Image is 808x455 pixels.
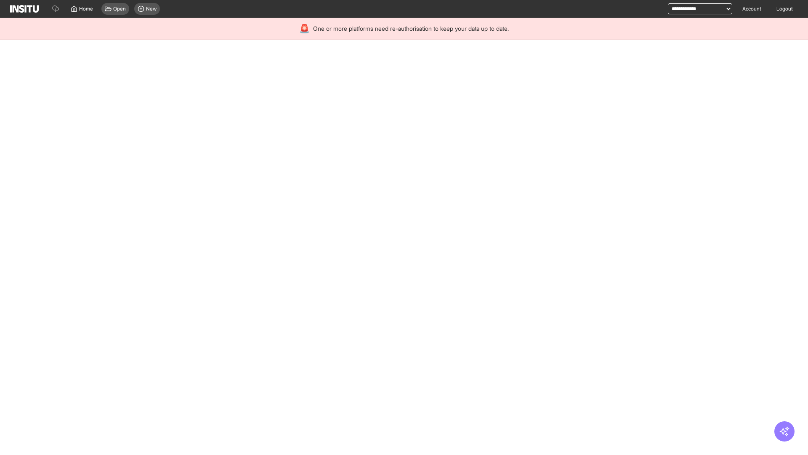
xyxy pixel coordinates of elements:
[79,5,93,12] span: Home
[313,24,509,33] span: One or more platforms need re-authorisation to keep your data up to date.
[299,23,310,35] div: 🚨
[10,5,39,13] img: Logo
[146,5,157,12] span: New
[113,5,126,12] span: Open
